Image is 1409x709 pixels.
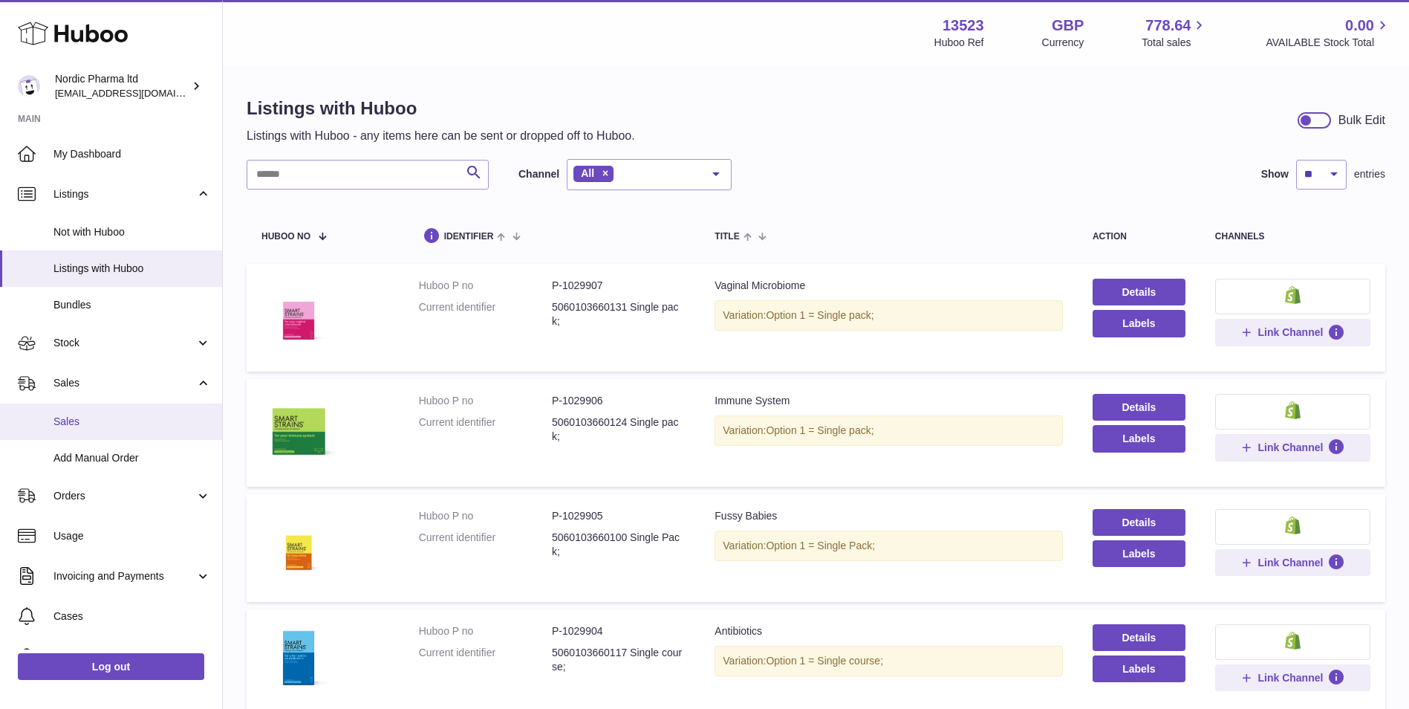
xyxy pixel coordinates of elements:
img: Antibiotics [261,624,336,699]
span: Add Manual Order [53,451,211,465]
span: Option 1 = Single course; [766,655,883,667]
span: Huboo no [261,232,310,242]
span: Usage [53,529,211,543]
span: 0.00 [1345,16,1374,36]
span: Sales [53,415,211,429]
strong: GBP [1052,16,1084,36]
span: Listings [53,187,195,201]
img: shopify-small.png [1285,632,1301,650]
button: Link Channel [1215,549,1370,576]
div: Variation: [715,646,1063,676]
dt: Current identifier [419,646,552,674]
a: Log out [18,653,204,680]
span: Option 1 = Single Pack; [766,540,875,551]
span: All [581,167,594,179]
img: Fussy Babies [261,509,336,583]
span: AVAILABLE Stock Total [1266,36,1391,50]
div: Variation: [715,531,1063,561]
span: title [715,232,739,242]
span: Stock [53,336,195,350]
div: channels [1215,232,1370,242]
img: shopify-small.png [1285,517,1301,534]
button: Link Channel [1215,319,1370,346]
p: Listings with Huboo - any items here can be sent or dropped off to Huboo. [247,128,635,144]
a: Details [1093,279,1185,305]
span: Invoicing and Payments [53,569,195,583]
button: Labels [1093,425,1185,452]
div: Huboo Ref [934,36,984,50]
dt: Current identifier [419,300,552,328]
img: shopify-small.png [1285,401,1301,419]
div: Bulk Edit [1338,112,1385,129]
span: [EMAIL_ADDRESS][DOMAIN_NAME] [55,87,218,99]
button: Labels [1093,310,1185,337]
label: Show [1261,167,1289,181]
label: Channel [518,167,559,181]
span: entries [1354,167,1385,181]
img: Vaginal Microbiome [261,279,336,353]
span: Cases [53,609,211,624]
img: chika.alabi@nordicpharma.com [18,75,40,97]
span: Option 1 = Single pack; [766,424,873,436]
dd: 5060103660117 Single course; [552,646,685,674]
dd: P-1029906 [552,394,685,408]
a: Details [1093,509,1185,536]
div: action [1093,232,1185,242]
span: Total sales [1142,36,1208,50]
a: Details [1093,624,1185,651]
span: Not with Huboo [53,225,211,239]
span: Link Channel [1257,441,1323,454]
dd: 5060103660100 Single Pack; [552,531,685,559]
div: Variation: [715,415,1063,446]
dt: Current identifier [419,531,552,559]
dt: Huboo P no [419,279,552,293]
span: Listings with Huboo [53,262,211,276]
span: Option 1 = Single pack; [766,309,873,321]
span: 778.64 [1145,16,1191,36]
h1: Listings with Huboo [247,97,635,120]
button: Link Channel [1215,434,1370,461]
img: Immune System [261,394,336,468]
div: Nordic Pharma ltd [55,72,189,100]
dt: Huboo P no [419,509,552,523]
span: Link Channel [1257,556,1323,569]
dt: Current identifier [419,415,552,444]
a: 778.64 Total sales [1142,16,1208,50]
dt: Huboo P no [419,394,552,408]
dd: P-1029904 [552,624,685,638]
span: Link Channel [1257,326,1323,339]
button: Link Channel [1215,664,1370,691]
span: Orders [53,489,195,503]
dd: 5060103660131 Single pack; [552,300,685,328]
div: Antibiotics [715,624,1063,638]
div: Vaginal Microbiome [715,279,1063,293]
a: 0.00 AVAILABLE Stock Total [1266,16,1391,50]
span: Bundles [53,298,211,312]
span: Sales [53,376,195,390]
img: shopify-small.png [1285,286,1301,304]
span: identifier [444,232,494,242]
strong: 13523 [943,16,984,36]
div: Immune System [715,394,1063,408]
div: Currency [1042,36,1084,50]
div: Fussy Babies [715,509,1063,523]
dt: Huboo P no [419,624,552,638]
span: Link Channel [1257,671,1323,684]
dd: 5060103660124 Single pack; [552,415,685,444]
dd: P-1029905 [552,509,685,523]
button: Labels [1093,540,1185,567]
button: Labels [1093,655,1185,682]
div: Variation: [715,300,1063,331]
dd: P-1029907 [552,279,685,293]
a: Details [1093,394,1185,421]
span: My Dashboard [53,147,211,161]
